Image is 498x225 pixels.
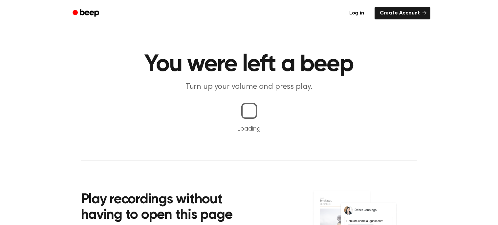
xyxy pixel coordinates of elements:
[81,53,417,76] h1: You were left a beep
[81,192,258,223] h2: Play recordings without having to open this page
[343,6,371,21] a: Log in
[8,124,490,134] p: Loading
[123,82,375,92] p: Turn up your volume and press play.
[375,7,430,19] a: Create Account
[68,7,105,20] a: Beep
